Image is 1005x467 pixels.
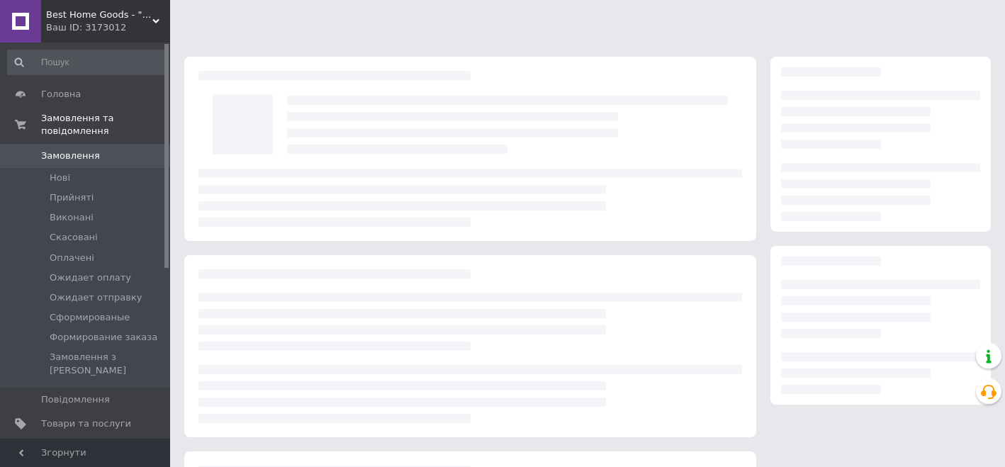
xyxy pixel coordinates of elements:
span: Best Home Goods - "Кращі товари для дому, подарунки, дрібниці" [46,9,152,21]
span: Головна [41,88,81,101]
span: Оплачені [50,252,94,264]
input: Пошук [7,50,167,75]
span: Нові [50,171,70,184]
span: Ожидает отправку [50,291,142,304]
span: Прийняті [50,191,94,204]
span: Товари та послуги [41,417,131,430]
span: Виконані [50,211,94,224]
div: Ваш ID: 3173012 [46,21,170,34]
span: Скасовані [50,231,98,244]
span: Ожидает оплату [50,271,131,284]
span: Сформированые [50,311,130,324]
span: Замовлення [41,150,100,162]
span: Формирование заказа [50,331,157,344]
span: Повідомлення [41,393,110,406]
span: Замовлення та повідомлення [41,112,170,137]
span: Замовлення з [PERSON_NAME] [50,351,166,376]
